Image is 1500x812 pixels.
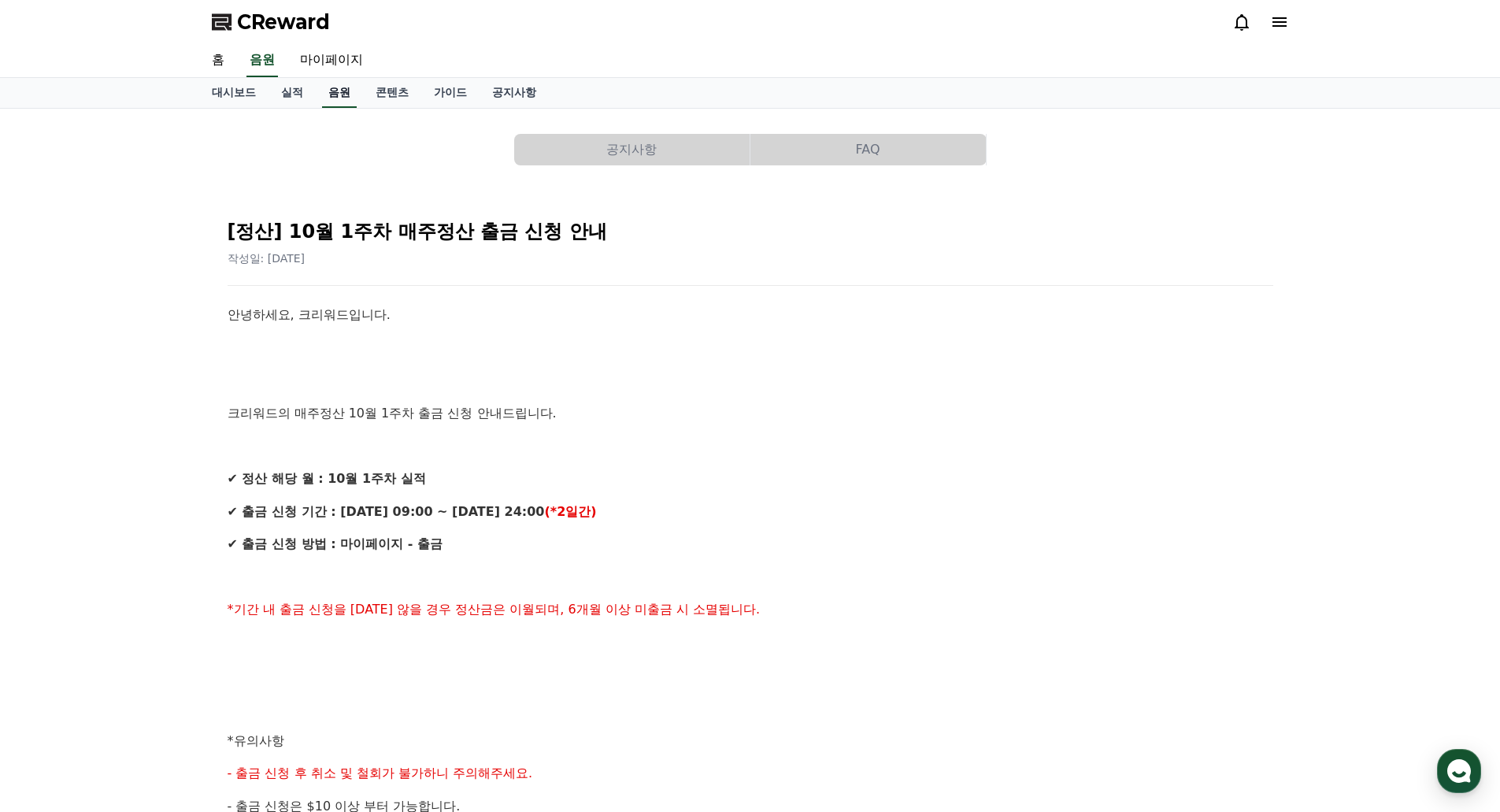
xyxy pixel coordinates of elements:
a: 설정 [203,499,302,539]
span: 작성일: [DATE] [228,252,306,265]
span: - 출금 신청 후 취소 및 철회가 불가하니 주의해주세요. [228,766,533,780]
p: 크리워드의 매주정산 10월 1주차 출금 신청 안내드립니다. [228,403,1273,424]
span: 설정 [243,523,262,536]
a: 마이페이지 [287,44,376,77]
a: 대화 [104,499,203,539]
strong: ✔ 출금 신청 기간 : [DATE] 09:00 ~ [DATE] 24:00 [228,504,545,519]
span: 홈 [50,523,59,536]
a: 대시보드 [199,78,269,108]
a: 홈 [5,499,104,539]
span: CReward [237,9,330,35]
a: 공지사항 [480,78,549,108]
button: FAQ [750,134,986,165]
a: 음원 [322,78,357,108]
a: 콘텐츠 [363,78,421,108]
a: 가이드 [421,78,480,108]
span: 대화 [144,524,163,536]
strong: ✔ 출금 신청 방법 : 마이페이지 - 출금 [228,536,443,551]
a: 홈 [199,44,237,77]
span: *기간 내 출금 신청을 [DATE] 않을 경우 정산금은 이월되며, 6개월 이상 미출금 시 소멸됩니다. [228,602,761,617]
strong: (*2일간) [544,504,596,519]
a: 실적 [269,78,316,108]
button: 공지사항 [514,134,750,165]
span: *유의사항 [228,733,284,748]
h2: [정산] 10월 1주차 매주정산 출금 신청 안내 [228,219,1273,244]
strong: ✔ 정산 해당 월 : 10월 1주차 실적 [228,471,426,486]
a: 음원 [246,44,278,77]
a: CReward [212,9,330,35]
a: FAQ [750,134,987,165]
p: 안녕하세요, 크리워드입니다. [228,305,1273,325]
